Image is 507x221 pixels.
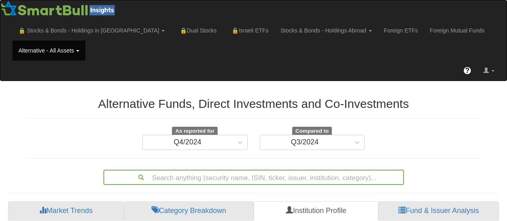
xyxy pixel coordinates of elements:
[378,201,499,221] a: Fund & Issuer Analysis
[104,170,403,184] div: Search anything (security name, ISIN, ticker, issuer, institution, category)...
[8,201,124,221] a: Market Trends
[12,20,171,41] a: 🔒 Stocks & Bonds - Holdings in [GEOGRAPHIC_DATA]
[378,20,424,41] a: Foreign ETFs
[222,20,274,41] a: 🔒Israeli ETFs
[174,138,201,146] div: Q4/2024
[124,201,254,221] a: Category Breakdown
[25,97,482,110] h2: Alternative Funds, Direct Investments and Co-Investments
[291,138,319,146] div: Q3/2024
[275,20,378,41] a: Stocks & Bonds - Holdings Abroad
[457,61,477,81] a: ?
[254,201,378,221] a: Institution Profile
[171,20,222,41] a: 🔒Dual Stocks
[172,127,218,136] span: As reported for
[292,127,332,136] span: Compared to
[465,67,470,75] span: ?
[424,20,491,41] a: Foreign Mutual Funds
[12,41,85,61] a: Alternative - All Assets
[0,0,118,16] img: Smartbull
